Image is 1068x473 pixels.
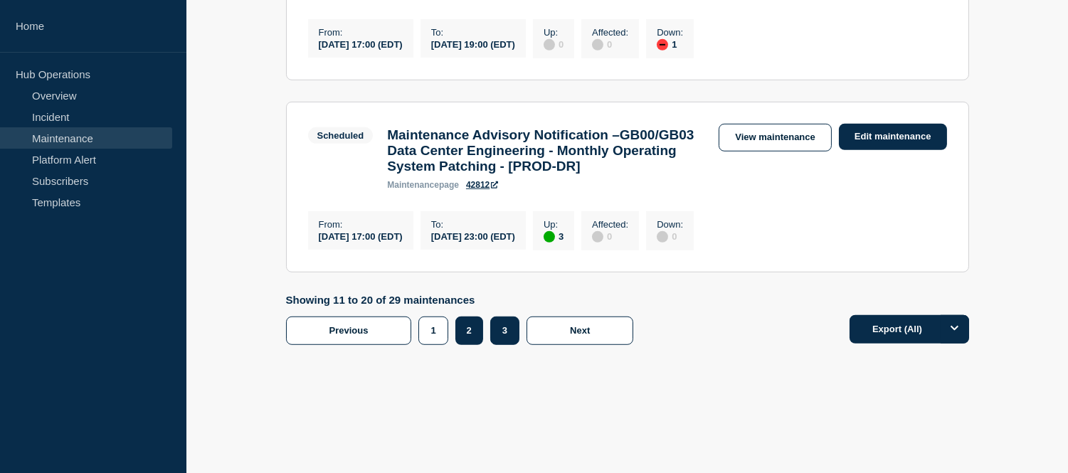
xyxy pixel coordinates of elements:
div: 0 [592,38,628,51]
a: View maintenance [719,124,831,152]
h3: Maintenance Advisory Notification –GB00/GB03 Data Center Engineering - Monthly Operating System P... [387,127,704,174]
div: [DATE] 19:00 (EDT) [431,38,515,50]
p: Down : [657,219,683,230]
p: To : [431,27,515,38]
p: Affected : [592,219,628,230]
div: 0 [544,38,564,51]
div: Scheduled [317,130,364,141]
button: 3 [490,317,519,345]
div: [DATE] 17:00 (EDT) [319,38,403,50]
p: Down : [657,27,683,38]
div: 1 [657,38,683,51]
p: From : [319,27,403,38]
div: disabled [592,231,603,243]
p: page [387,180,459,190]
div: disabled [592,39,603,51]
div: up [544,231,555,243]
p: From : [319,219,403,230]
button: Options [941,315,969,344]
button: Export (All) [850,315,969,344]
div: [DATE] 23:00 (EDT) [431,230,515,242]
span: maintenance [387,180,439,190]
button: Next [527,317,633,345]
div: disabled [657,231,668,243]
p: To : [431,219,515,230]
div: 0 [592,230,628,243]
button: Previous [286,317,412,345]
p: Affected : [592,27,628,38]
p: Up : [544,27,564,38]
div: 0 [657,230,683,243]
span: Previous [329,325,369,336]
button: 2 [455,317,483,345]
p: Up : [544,219,564,230]
div: disabled [544,39,555,51]
div: down [657,39,668,51]
div: 3 [544,230,564,243]
span: Next [570,325,590,336]
a: 42812 [466,180,498,190]
p: Showing 11 to 20 of 29 maintenances [286,294,641,306]
a: Edit maintenance [839,124,947,150]
button: 1 [418,317,448,345]
div: [DATE] 17:00 (EDT) [319,230,403,242]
